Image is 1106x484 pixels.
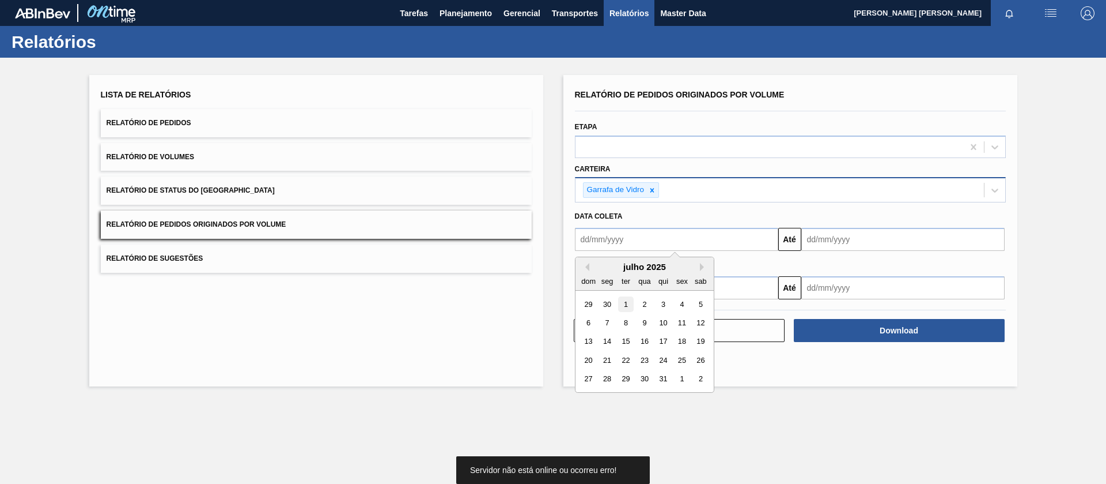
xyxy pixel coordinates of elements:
img: userActions [1044,6,1058,20]
div: Choose quarta-feira, 23 de julho de 2025 [637,352,652,368]
div: Choose quarta-feira, 16 de julho de 2025 [637,334,652,350]
span: Planejamento [440,6,492,20]
div: julho 2025 [575,262,714,272]
div: Choose domingo, 27 de julho de 2025 [581,372,596,387]
div: Choose quarta-feira, 30 de julho de 2025 [637,372,652,387]
label: Carteira [575,165,611,173]
input: dd/mm/yyyy [801,276,1005,299]
div: Choose terça-feira, 8 de julho de 2025 [618,315,633,331]
div: Choose terça-feira, 1 de julho de 2025 [618,297,633,312]
div: Choose terça-feira, 29 de julho de 2025 [618,372,633,387]
button: Relatório de Status do [GEOGRAPHIC_DATA] [101,177,532,205]
button: Download [794,319,1005,342]
input: dd/mm/yyyy [575,228,778,251]
button: Até [778,276,801,299]
div: Choose sábado, 26 de julho de 2025 [692,352,708,368]
div: Choose sexta-feira, 1 de agosto de 2025 [674,372,690,387]
img: Logout [1081,6,1094,20]
h1: Relatórios [12,35,216,48]
span: Master Data [660,6,706,20]
span: Servidor não está online ou ocorreu erro! [470,466,616,475]
div: Choose quinta-feira, 10 de julho de 2025 [655,315,671,331]
div: Choose segunda-feira, 14 de julho de 2025 [599,334,615,350]
div: sex [674,273,690,289]
div: Choose quinta-feira, 17 de julho de 2025 [655,334,671,350]
div: Choose domingo, 6 de julho de 2025 [581,315,596,331]
div: Choose sexta-feira, 18 de julho de 2025 [674,334,690,350]
span: Relatório de Status do [GEOGRAPHIC_DATA] [107,186,275,194]
button: Relatório de Sugestões [101,245,532,273]
div: Choose quinta-feira, 3 de julho de 2025 [655,297,671,312]
span: Relatório de Pedidos [107,119,191,127]
button: Relatório de Pedidos [101,109,532,137]
span: Relatórios [609,6,649,20]
span: Relatório de Pedidos Originados por Volume [107,220,286,228]
div: Choose domingo, 29 de junho de 2025 [581,297,596,312]
button: Notificações [991,5,1028,21]
div: Choose quarta-feira, 2 de julho de 2025 [637,297,652,312]
span: Relatório de Volumes [107,153,194,161]
div: Choose sábado, 19 de julho de 2025 [692,334,708,350]
span: Relatório de Pedidos Originados por Volume [575,90,785,99]
div: Choose segunda-feira, 21 de julho de 2025 [599,352,615,368]
div: seg [599,273,615,289]
button: Next Month [700,263,708,271]
div: Choose domingo, 20 de julho de 2025 [581,352,596,368]
div: Choose sábado, 12 de julho de 2025 [692,315,708,331]
div: Choose terça-feira, 22 de julho de 2025 [618,352,633,368]
div: Choose sexta-feira, 11 de julho de 2025 [674,315,690,331]
div: Choose sábado, 2 de agosto de 2025 [692,372,708,387]
img: TNhmsLtSVTkK8tSr43FrP2fwEKptu5GPRR3wAAAABJRU5ErkJggg== [15,8,70,18]
div: Choose domingo, 13 de julho de 2025 [581,334,596,350]
div: Choose quarta-feira, 9 de julho de 2025 [637,315,652,331]
input: dd/mm/yyyy [801,228,1005,251]
button: Relatório de Volumes [101,143,532,171]
div: Choose sexta-feira, 4 de julho de 2025 [674,297,690,312]
div: Choose sexta-feira, 25 de julho de 2025 [674,352,690,368]
div: Choose quinta-feira, 31 de julho de 2025 [655,372,671,387]
span: Tarefas [400,6,428,20]
div: Choose segunda-feira, 28 de julho de 2025 [599,372,615,387]
div: Choose segunda-feira, 30 de junho de 2025 [599,297,615,312]
label: Etapa [575,123,597,131]
span: Data coleta [575,212,623,220]
div: Choose segunda-feira, 7 de julho de 2025 [599,315,615,331]
div: Garrafa de Vidro [584,183,646,197]
div: sab [692,273,708,289]
button: Relatório de Pedidos Originados por Volume [101,211,532,239]
button: Previous Month [581,263,589,271]
div: Choose terça-feira, 15 de julho de 2025 [618,334,633,350]
div: dom [581,273,596,289]
span: Transportes [552,6,598,20]
button: Limpar [574,319,785,342]
button: Até [778,228,801,251]
div: qui [655,273,671,289]
span: Gerencial [503,6,540,20]
div: qua [637,273,652,289]
span: Relatório de Sugestões [107,254,203,262]
div: ter [618,273,633,289]
div: month 2025-07 [579,295,710,388]
div: Choose quinta-feira, 24 de julho de 2025 [655,352,671,368]
div: Choose sábado, 5 de julho de 2025 [692,297,708,312]
span: Lista de Relatórios [101,90,191,99]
